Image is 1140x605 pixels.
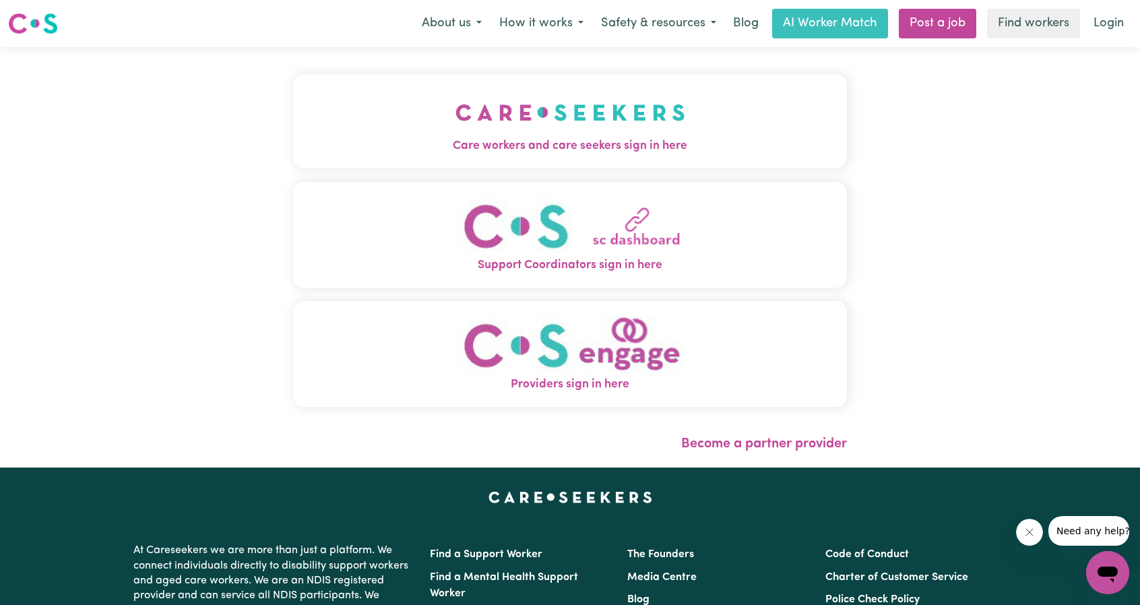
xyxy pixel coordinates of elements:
[1085,9,1132,38] a: Login
[8,11,58,36] img: Careseekers logo
[8,8,58,39] a: Careseekers logo
[899,9,976,38] a: Post a job
[293,376,847,393] span: Providers sign in here
[681,437,847,451] a: Become a partner provider
[627,549,694,560] a: The Founders
[293,257,847,274] span: Support Coordinators sign in here
[627,572,697,583] a: Media Centre
[627,594,650,605] a: Blog
[8,9,82,20] span: Need any help?
[592,9,725,38] button: Safety & resources
[430,549,542,560] a: Find a Support Worker
[293,301,847,407] button: Providers sign in here
[825,594,920,605] a: Police Check Policy
[825,572,968,583] a: Charter of Customer Service
[987,9,1080,38] a: Find workers
[293,182,847,288] button: Support Coordinators sign in here
[488,492,652,503] a: Careseekers home page
[490,9,592,38] button: How it works
[1016,519,1043,546] iframe: Close message
[825,549,909,560] a: Code of Conduct
[293,137,847,155] span: Care workers and care seekers sign in here
[1086,551,1129,594] iframe: Button to launch messaging window
[430,572,578,599] a: Find a Mental Health Support Worker
[413,9,490,38] button: About us
[772,9,888,38] a: AI Worker Match
[1048,516,1129,546] iframe: Message from company
[725,9,767,38] a: Blog
[293,74,847,168] button: Care workers and care seekers sign in here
